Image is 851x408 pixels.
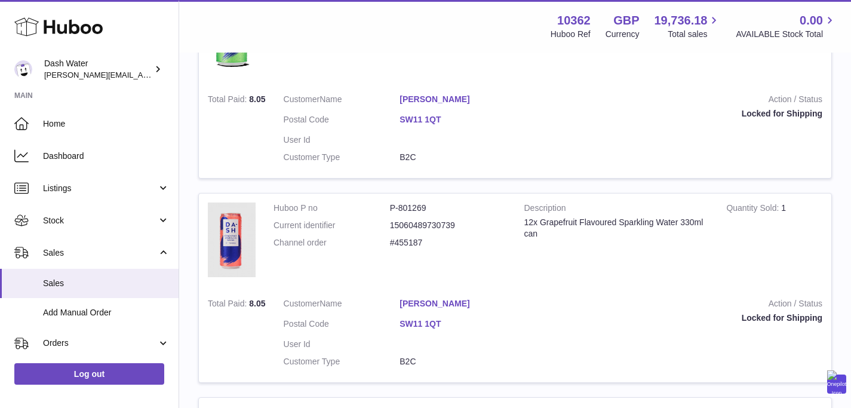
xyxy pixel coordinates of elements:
[284,356,400,367] dt: Customer Type
[390,203,506,214] dd: P-801269
[726,203,781,216] strong: Quantity Sold
[249,299,265,308] span: 8.05
[43,118,170,130] span: Home
[284,299,320,308] span: Customer
[400,94,516,105] a: [PERSON_NAME]
[43,215,157,226] span: Stock
[400,298,516,309] a: [PERSON_NAME]
[606,29,640,40] div: Currency
[249,94,265,104] span: 8.05
[284,339,400,350] dt: User Id
[400,152,516,163] dd: B2C
[274,237,390,249] dt: Channel order
[43,151,170,162] span: Dashboard
[390,220,506,231] dd: 15060489730739
[736,29,837,40] span: AVAILABLE Stock Total
[43,307,170,318] span: Add Manual Order
[208,203,256,277] img: 103621724231836.png
[14,363,164,385] a: Log out
[44,70,239,79] span: [PERSON_NAME][EMAIL_ADDRESS][DOMAIN_NAME]
[551,29,591,40] div: Huboo Ref
[208,94,249,107] strong: Total Paid
[43,247,157,259] span: Sales
[208,299,249,311] strong: Total Paid
[14,60,32,78] img: james@dash-water.com
[400,114,516,125] a: SW11 1QT
[534,312,822,324] div: Locked for Shipping
[43,338,157,349] span: Orders
[284,114,400,128] dt: Postal Code
[44,58,152,81] div: Dash Water
[284,152,400,163] dt: Customer Type
[613,13,639,29] strong: GBP
[654,13,721,40] a: 19,736.18 Total sales
[668,29,721,40] span: Total sales
[284,94,320,104] span: Customer
[557,13,591,29] strong: 10362
[736,13,837,40] a: 0.00 AVAILABLE Stock Total
[524,217,709,240] div: 12x Grapefruit Flavoured Sparkling Water 330ml can
[284,318,400,333] dt: Postal Code
[717,194,831,289] td: 1
[274,203,390,214] dt: Huboo P no
[534,108,822,119] div: Locked for Shipping
[390,237,506,249] dd: #455187
[43,278,170,289] span: Sales
[400,356,516,367] dd: B2C
[284,298,400,312] dt: Name
[654,13,707,29] span: 19,736.18
[534,298,822,312] strong: Action / Status
[274,220,390,231] dt: Current identifier
[284,134,400,146] dt: User Id
[534,94,822,108] strong: Action / Status
[400,318,516,330] a: SW11 1QT
[43,183,157,194] span: Listings
[800,13,823,29] span: 0.00
[524,203,709,217] strong: Description
[284,94,400,108] dt: Name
